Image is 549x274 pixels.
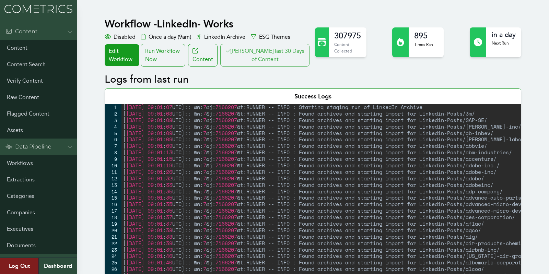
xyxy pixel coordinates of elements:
h2: 307975 [334,30,361,41]
div: 3 [105,117,121,123]
div: Data Pipeline [5,143,51,151]
div: 7 [105,143,121,149]
p: Content Collected [334,41,361,55]
p: Times Ran [414,41,433,48]
div: 11 [105,169,121,175]
div: 9 [105,156,121,162]
div: 1 [105,104,121,110]
div: 14 [105,188,121,195]
p: Next Run [492,40,516,47]
div: 22 [105,240,121,247]
div: 20 [105,227,121,234]
div: ESG Themes [251,33,290,41]
div: 24 [105,253,121,259]
div: 12 [105,175,121,182]
div: Run Workflow Now [141,44,185,67]
div: Content [5,27,37,36]
h2: 895 [414,30,433,41]
h1: Workflow - LinkedIn- Works [105,18,311,30]
div: 26 [105,266,121,272]
div: 21 [105,234,121,240]
h2: in a day [492,30,516,40]
div: 25 [105,259,121,266]
h2: Logs from last run [105,73,521,86]
div: 18 [105,214,121,221]
div: 13 [105,182,121,188]
a: Dashboard [38,258,77,274]
div: 2 [105,110,121,117]
div: 4 [105,123,121,130]
div: 17 [105,207,121,214]
div: 6 [105,136,121,143]
div: 19 [105,221,121,227]
a: Edit Workflow [105,44,139,66]
button: [PERSON_NAME] last 30 Days of Content [220,44,309,67]
div: 23 [105,247,121,253]
div: Once a day (9am) [141,33,191,41]
div: 15 [105,194,121,201]
div: Success Logs [105,88,521,104]
div: Disabled [105,33,136,41]
div: 10 [105,162,121,169]
div: 16 [105,201,121,207]
a: Content [188,44,218,67]
div: 5 [105,130,121,136]
div: 8 [105,149,121,156]
div: LinkedIn Archive [197,33,245,41]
